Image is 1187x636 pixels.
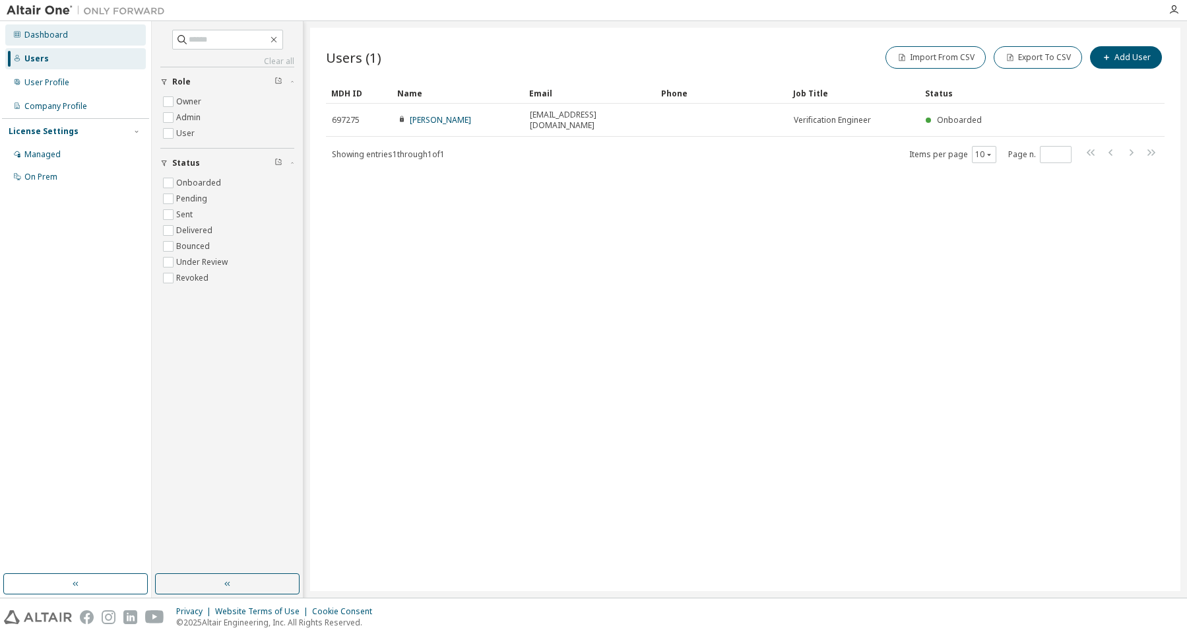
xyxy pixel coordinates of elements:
[80,610,94,624] img: facebook.svg
[176,606,215,617] div: Privacy
[994,46,1082,69] button: Export To CSV
[145,610,164,624] img: youtube.svg
[176,94,204,110] label: Owner
[24,149,61,160] div: Managed
[975,149,993,160] button: 10
[176,175,224,191] label: Onboarded
[176,110,203,125] label: Admin
[312,606,380,617] div: Cookie Consent
[160,67,294,96] button: Role
[176,270,211,286] label: Revoked
[909,146,996,163] span: Items per page
[160,149,294,178] button: Status
[885,46,986,69] button: Import From CSV
[176,223,215,238] label: Delivered
[24,77,69,88] div: User Profile
[215,606,312,617] div: Website Terms of Use
[176,254,230,270] label: Under Review
[24,53,49,64] div: Users
[332,149,445,160] span: Showing entries 1 through 1 of 1
[4,610,72,624] img: altair_logo.svg
[274,77,282,87] span: Clear filter
[661,83,783,104] div: Phone
[172,77,191,87] span: Role
[794,115,871,125] span: Verification Engineer
[530,110,650,131] span: [EMAIL_ADDRESS][DOMAIN_NAME]
[24,101,87,112] div: Company Profile
[160,56,294,67] a: Clear all
[397,83,519,104] div: Name
[7,4,172,17] img: Altair One
[24,30,68,40] div: Dashboard
[793,83,914,104] div: Job Title
[1008,146,1072,163] span: Page n.
[326,48,381,67] span: Users (1)
[332,115,360,125] span: 697275
[9,126,79,137] div: License Settings
[176,238,212,254] label: Bounced
[274,158,282,168] span: Clear filter
[331,83,387,104] div: MDH ID
[937,114,982,125] span: Onboarded
[102,610,115,624] img: instagram.svg
[176,191,210,207] label: Pending
[410,114,471,125] a: [PERSON_NAME]
[172,158,200,168] span: Status
[529,83,651,104] div: Email
[925,83,1096,104] div: Status
[176,207,195,223] label: Sent
[176,125,197,141] label: User
[24,172,57,182] div: On Prem
[176,617,380,628] p: © 2025 Altair Engineering, Inc. All Rights Reserved.
[1090,46,1162,69] button: Add User
[123,610,137,624] img: linkedin.svg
